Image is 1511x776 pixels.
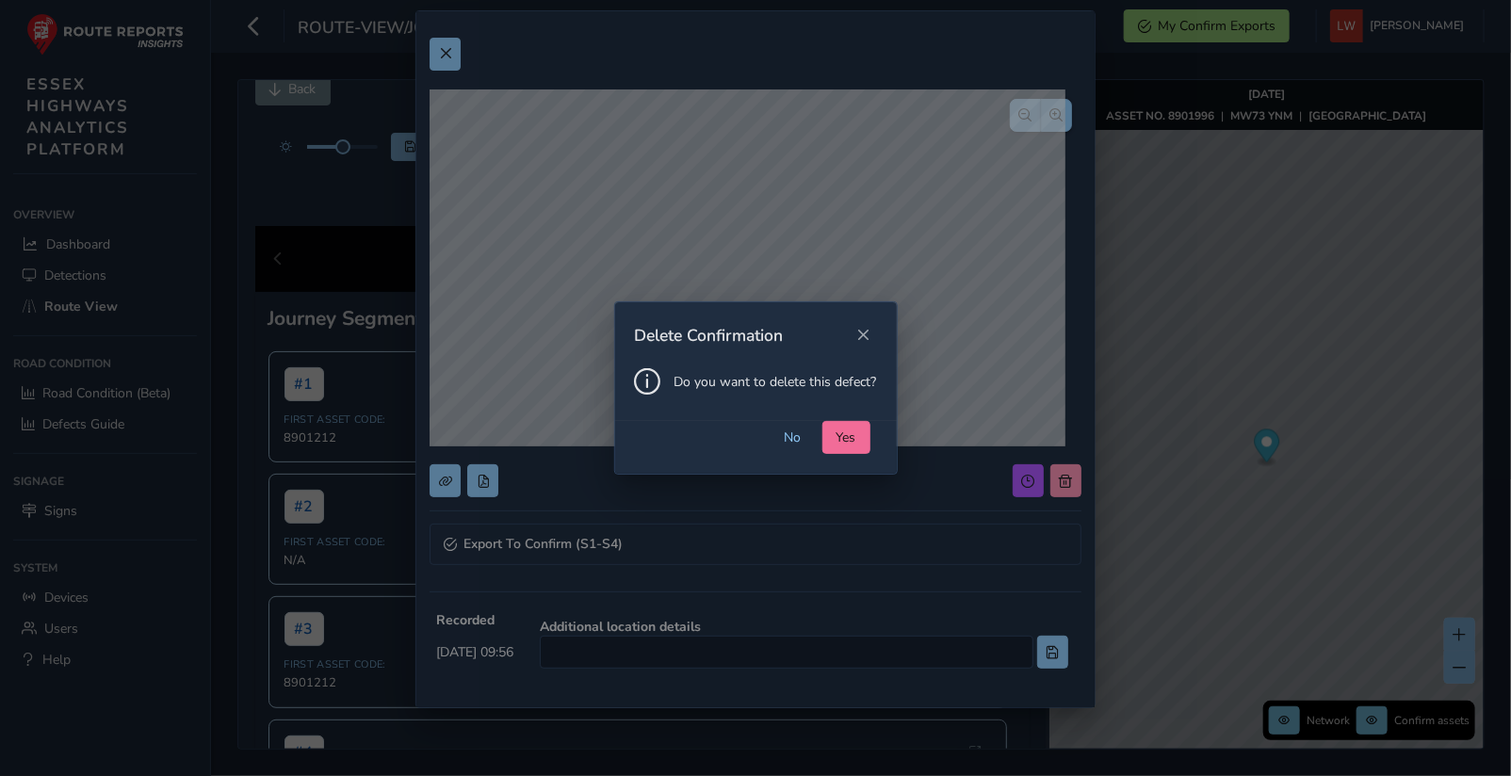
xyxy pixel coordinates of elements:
[635,324,851,347] div: Delete Confirmation
[822,421,870,454] button: Yes
[771,421,816,454] button: No
[674,373,877,391] span: Do you want to delete this defect?
[851,322,877,348] button: Close
[837,428,856,446] span: Yes
[785,428,802,446] span: No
